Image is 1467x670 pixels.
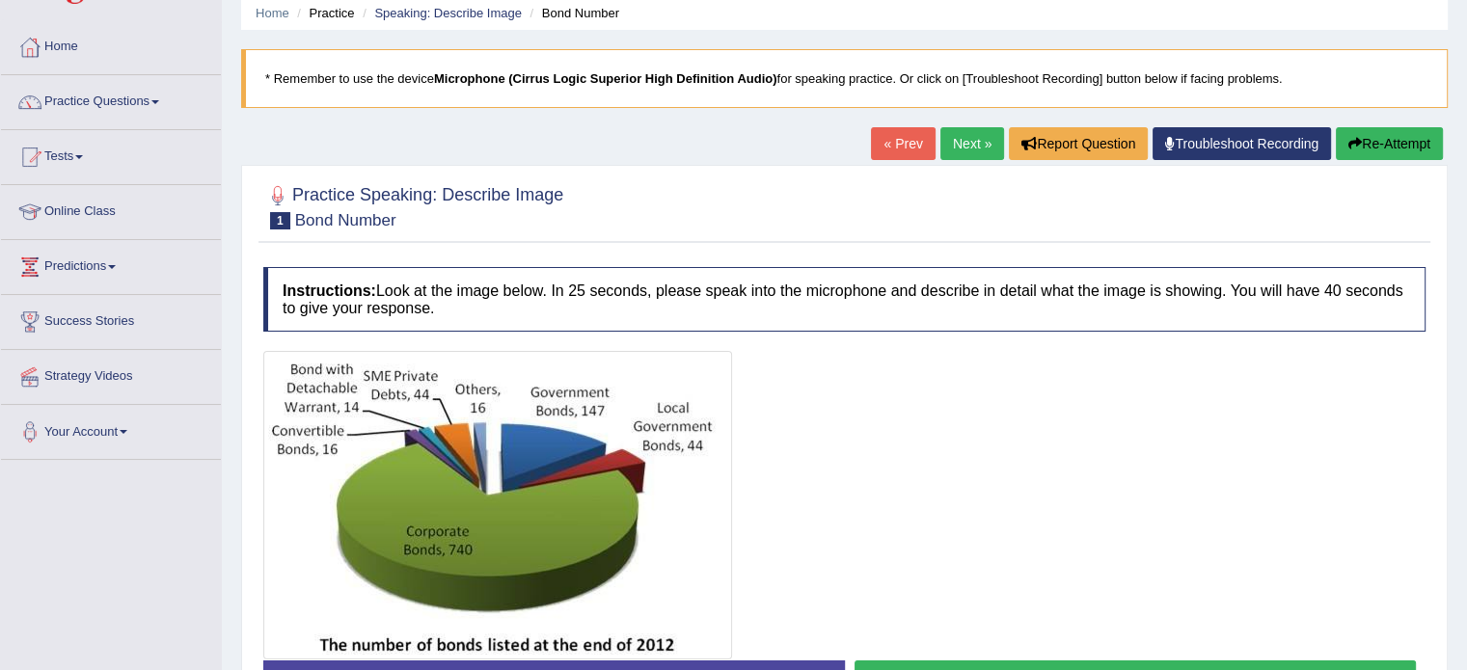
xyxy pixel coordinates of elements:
[292,4,354,22] li: Practice
[295,211,396,229] small: Bond Number
[1,295,221,343] a: Success Stories
[434,71,777,86] b: Microphone (Cirrus Logic Superior High Definition Audio)
[263,181,563,229] h2: Practice Speaking: Describe Image
[1153,127,1331,160] a: Troubleshoot Recording
[374,6,521,20] a: Speaking: Describe Image
[525,4,618,22] li: Bond Number
[871,127,935,160] a: « Prev
[283,282,376,299] b: Instructions:
[241,49,1448,108] blockquote: * Remember to use the device for speaking practice. Or click on [Troubleshoot Recording] button b...
[1336,127,1443,160] button: Re-Attempt
[256,6,289,20] a: Home
[1,75,221,123] a: Practice Questions
[1,405,221,453] a: Your Account
[1,350,221,398] a: Strategy Videos
[263,267,1426,332] h4: Look at the image below. In 25 seconds, please speak into the microphone and describe in detail w...
[1009,127,1148,160] button: Report Question
[1,130,221,178] a: Tests
[1,240,221,288] a: Predictions
[1,185,221,233] a: Online Class
[940,127,1004,160] a: Next »
[1,20,221,68] a: Home
[270,212,290,229] span: 1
